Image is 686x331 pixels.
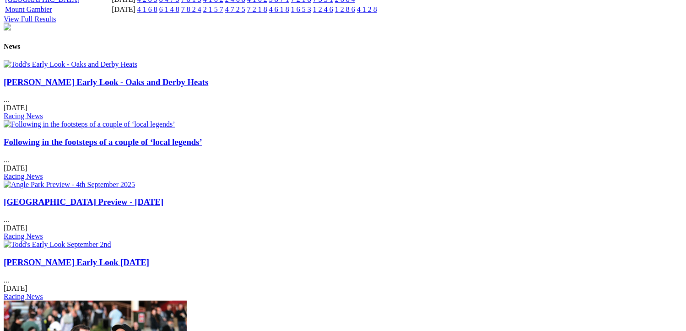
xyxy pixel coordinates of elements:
[4,23,11,31] img: chasers_homepage.jpg
[4,232,43,240] a: Racing News
[247,5,267,13] a: 7 2 1 8
[5,5,52,13] a: Mount Gambier
[4,164,27,172] span: [DATE]
[357,5,377,13] a: 4 1 2 8
[4,197,682,240] div: ...
[335,5,355,13] a: 1 2 8 6
[4,104,27,112] span: [DATE]
[181,5,201,13] a: 7 8 2 4
[203,5,223,13] a: 2 1 5 7
[4,257,682,301] div: ...
[111,5,136,14] td: [DATE]
[313,5,333,13] a: 1 2 4 6
[4,257,149,267] a: [PERSON_NAME] Early Look [DATE]
[137,5,157,13] a: 4 1 6 8
[4,77,208,87] a: [PERSON_NAME] Early Look - Oaks and Derby Heats
[4,77,682,121] div: ...
[4,172,43,180] a: Racing News
[4,15,56,23] a: View Full Results
[225,5,245,13] a: 4 7 2 5
[4,120,175,128] img: Following in the footsteps of a couple of ‘local legends’
[4,284,27,292] span: [DATE]
[4,224,27,232] span: [DATE]
[4,60,137,69] img: Todd's Early Look - Oaks and Derby Heats
[4,181,135,189] img: Angle Park Preview - 4th September 2025
[4,43,682,51] h4: News
[4,137,202,147] a: Following in the footsteps of a couple of ‘local legends’
[4,293,43,300] a: Racing News
[291,5,311,13] a: 1 6 5 3
[4,197,163,207] a: [GEOGRAPHIC_DATA] Preview - [DATE]
[4,240,111,249] img: Todd's Early Look September 2nd
[269,5,289,13] a: 4 6 1 8
[4,137,682,181] div: ...
[4,112,43,120] a: Racing News
[159,5,179,13] a: 6 1 4 8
